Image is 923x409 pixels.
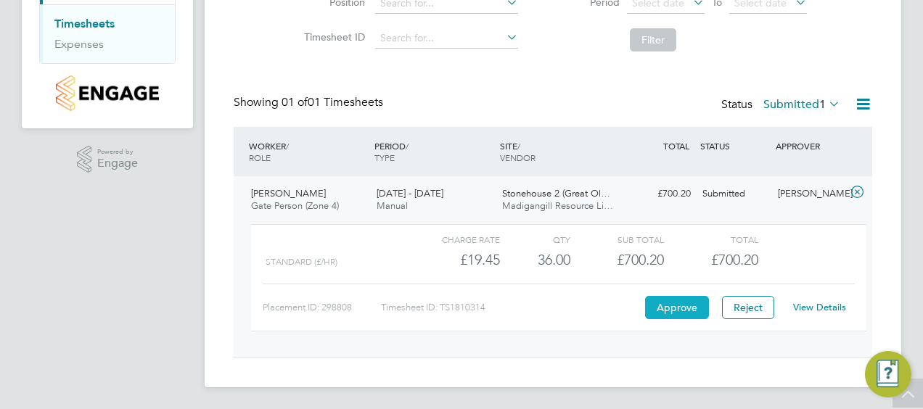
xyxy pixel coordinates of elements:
[97,157,138,170] span: Engage
[865,351,911,397] button: Engage Resource Center
[819,97,826,112] span: 1
[54,37,104,51] a: Expenses
[234,95,386,110] div: Showing
[630,28,676,51] button: Filter
[645,296,709,319] button: Approve
[39,75,176,111] a: Go to home page
[406,140,409,152] span: /
[40,4,175,63] div: Timesheets
[251,187,326,199] span: [PERSON_NAME]
[496,133,622,170] div: SITE
[711,251,758,268] span: £700.20
[663,140,689,152] span: TOTAL
[406,248,500,272] div: £19.45
[722,296,774,319] button: Reject
[793,301,846,313] a: View Details
[97,146,138,158] span: Powered by
[263,296,381,319] div: Placement ID: 298808
[245,133,371,170] div: WORKER
[517,140,520,152] span: /
[763,97,840,112] label: Submitted
[300,30,365,44] label: Timesheet ID
[249,152,271,163] span: ROLE
[377,199,408,212] span: Manual
[772,182,848,206] div: [PERSON_NAME]
[282,95,383,110] span: 01 Timesheets
[371,133,496,170] div: PERIOD
[251,199,339,212] span: Gate Person (Zone 4)
[621,182,697,206] div: £700.20
[500,248,570,272] div: 36.00
[266,257,337,267] span: Standard (£/HR)
[381,296,641,319] div: Timesheet ID: TS1810314
[664,231,758,248] div: Total
[502,187,610,199] span: Stonehouse 2 (Great Ol…
[697,182,772,206] div: Submitted
[570,231,664,248] div: Sub Total
[500,231,570,248] div: QTY
[375,28,518,49] input: Search for...
[54,17,115,30] a: Timesheets
[500,152,536,163] span: VENDOR
[77,146,139,173] a: Powered byEngage
[56,75,158,111] img: countryside-properties-logo-retina.png
[286,140,289,152] span: /
[721,95,843,115] div: Status
[570,248,664,272] div: £700.20
[282,95,308,110] span: 01 of
[502,199,613,212] span: Madigangill Resource Li…
[772,133,848,159] div: APPROVER
[697,133,772,159] div: STATUS
[406,231,500,248] div: Charge rate
[374,152,395,163] span: TYPE
[377,187,443,199] span: [DATE] - [DATE]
